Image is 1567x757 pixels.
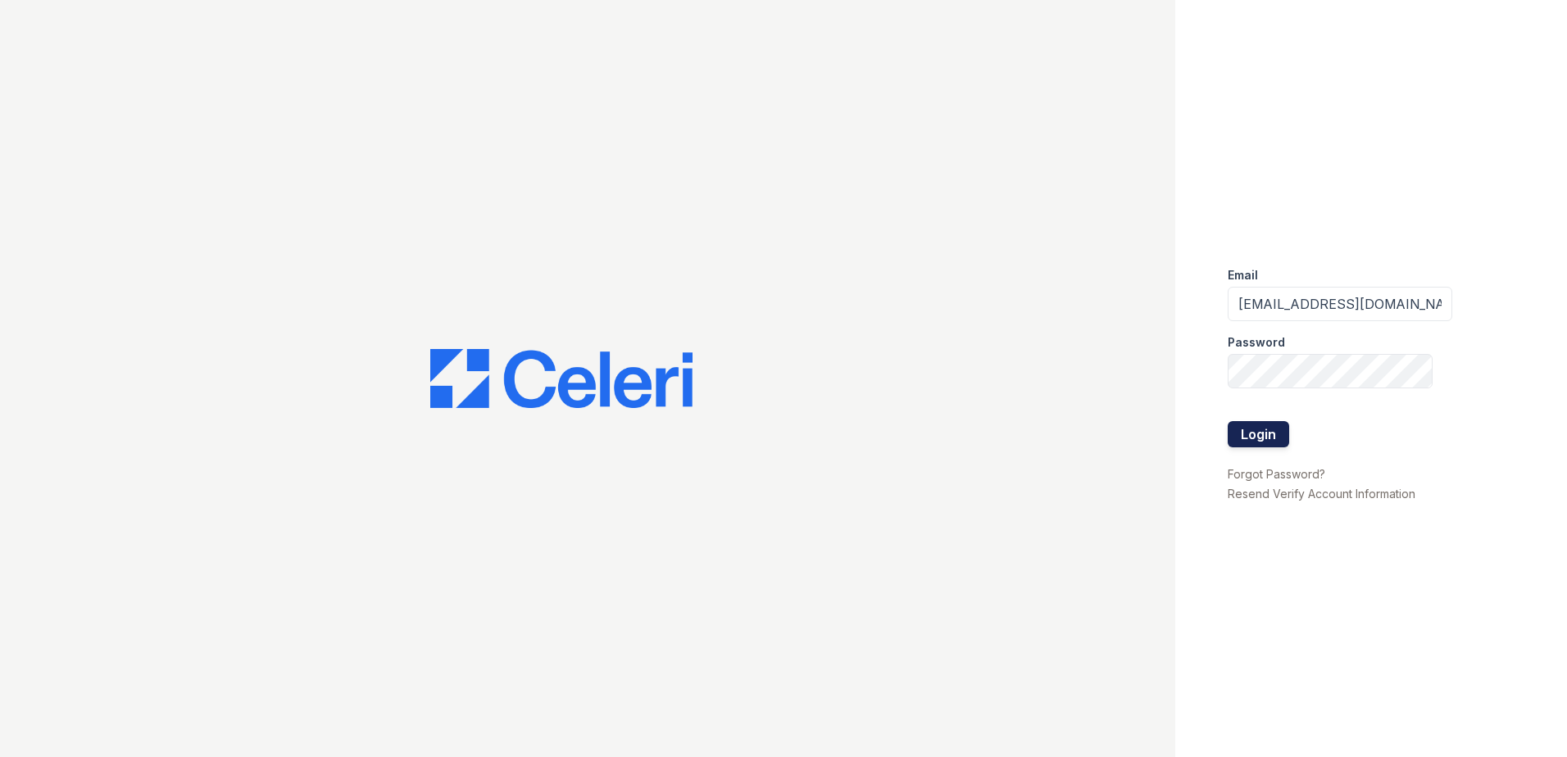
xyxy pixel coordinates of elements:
[1228,421,1289,447] button: Login
[1228,267,1258,283] label: Email
[1228,467,1325,481] a: Forgot Password?
[1228,334,1285,351] label: Password
[1228,487,1415,501] a: Resend Verify Account Information
[430,349,693,408] img: CE_Logo_Blue-a8612792a0a2168367f1c8372b55b34899dd931a85d93a1a3d3e32e68fde9ad4.png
